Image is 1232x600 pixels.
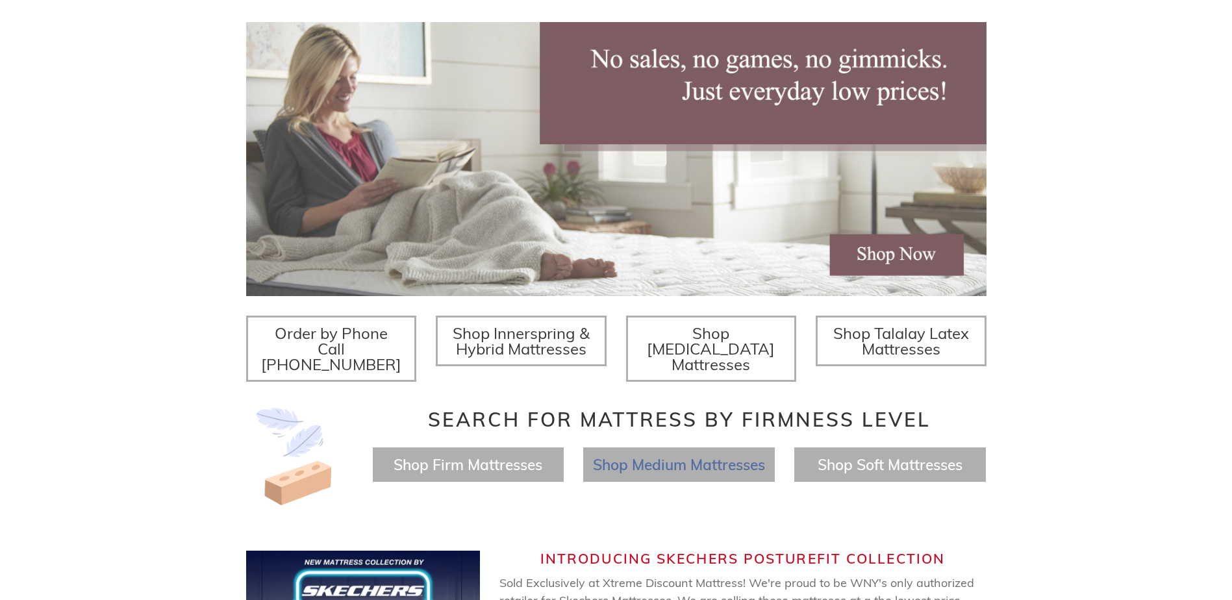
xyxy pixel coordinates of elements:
span: Search for Mattress by Firmness Level [428,407,931,432]
a: Order by Phone Call [PHONE_NUMBER] [246,316,417,382]
span: Order by Phone Call [PHONE_NUMBER] [261,323,401,374]
a: Shop Soft Mattresses [818,455,962,474]
span: Shop Innerspring & Hybrid Mattresses [453,323,590,358]
a: Shop Talalay Latex Mattresses [816,316,987,366]
a: Shop Innerspring & Hybrid Mattresses [436,316,607,366]
a: Shop Firm Mattresses [394,455,542,474]
a: Shop Medium Mattresses [593,455,765,474]
a: Shop [MEDICAL_DATA] Mattresses [626,316,797,382]
img: herobannermay2022-1652879215306_1200x.jpg [246,22,987,296]
span: Shop Talalay Latex Mattresses [833,323,969,358]
span: Shop [MEDICAL_DATA] Mattresses [647,323,775,374]
span: Introducing Skechers Posturefit Collection [540,550,945,567]
img: Image-of-brick- and-feather-representing-firm-and-soft-feel [246,408,344,505]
